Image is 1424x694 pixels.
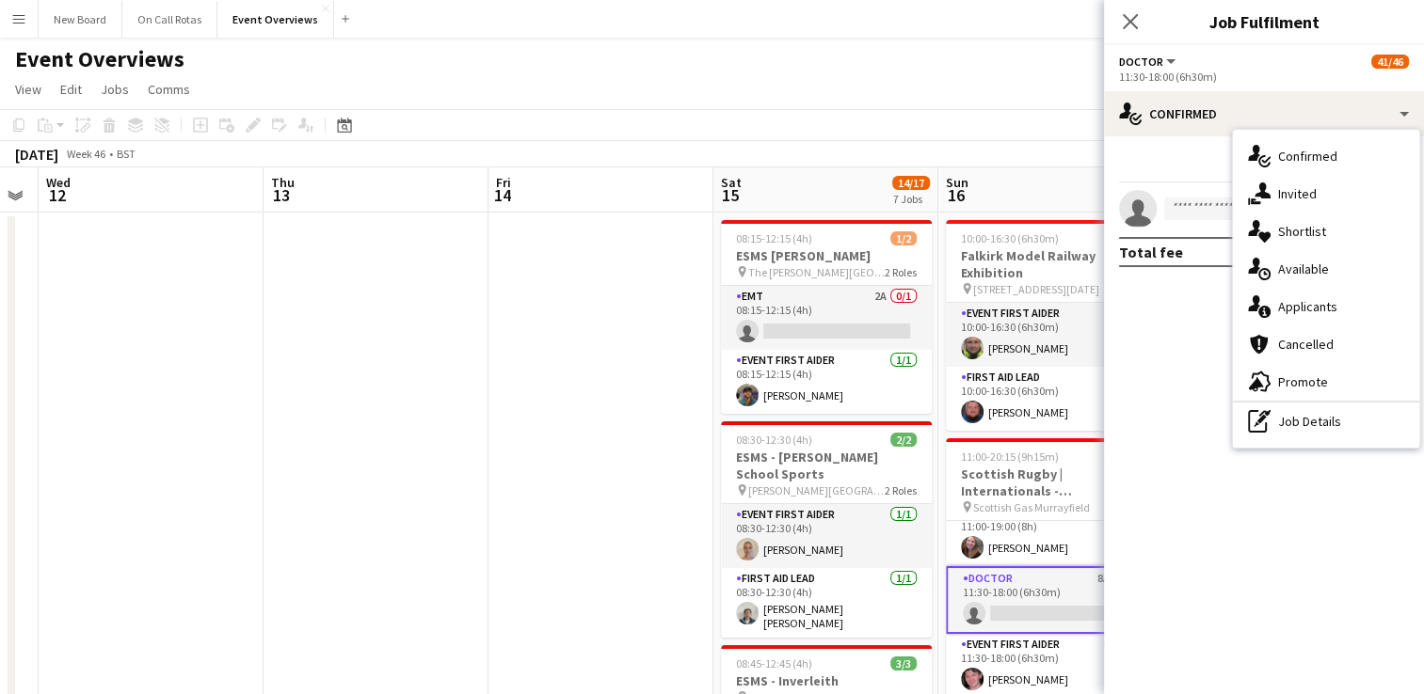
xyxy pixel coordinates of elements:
[271,174,295,191] span: Thu
[946,502,1157,566] app-card-role: Trainee Control Officer1/111:00-19:00 (8h)[PERSON_NAME]
[46,174,71,191] span: Wed
[961,450,1059,464] span: 11:00-20:15 (9h15m)
[1278,148,1337,165] span: Confirmed
[268,184,295,206] span: 13
[117,147,136,161] div: BST
[748,483,885,497] span: [PERSON_NAME][GEOGRAPHIC_DATA]
[721,350,932,414] app-card-role: Event First Aider1/108:15-12:15 (4h)[PERSON_NAME]
[943,184,968,206] span: 16
[140,77,198,102] a: Comms
[890,433,917,447] span: 2/2
[101,81,129,98] span: Jobs
[39,1,122,38] button: New Board
[736,433,812,447] span: 08:30-12:30 (4h)
[736,231,812,245] span: 08:15-12:15 (4h)
[496,174,511,191] span: Fri
[736,656,812,670] span: 08:45-12:45 (4h)
[62,147,109,161] span: Week 46
[892,176,930,190] span: 14/17
[721,504,932,568] app-card-role: Event First Aider1/108:30-12:30 (4h)[PERSON_NAME]
[1119,55,1163,69] span: Doctor
[973,500,1090,514] span: Scottish Gas Murrayfield
[721,568,932,638] app-card-role: First Aid Lead1/108:30-12:30 (4h)[PERSON_NAME] [PERSON_NAME]
[946,174,968,191] span: Sun
[946,303,1157,367] app-card-role: Event First Aider1/110:00-16:30 (6h30m)[PERSON_NAME]
[93,77,136,102] a: Jobs
[43,184,71,206] span: 12
[1233,402,1419,440] div: Job Details
[493,184,511,206] span: 14
[721,286,932,350] app-card-role: EMT2A0/108:15-12:15 (4h)
[1278,336,1334,353] span: Cancelled
[946,220,1157,431] app-job-card: 10:00-16:30 (6h30m)2/2Falkirk Model Railway Exhibition [STREET_ADDRESS][DATE]2 RolesEvent First A...
[946,465,1157,499] h3: Scottish Rugby | Internationals - [GEOGRAPHIC_DATA] v [GEOGRAPHIC_DATA]
[53,77,89,102] a: Edit
[721,247,932,264] h3: ESMS [PERSON_NAME]
[721,174,742,191] span: Sat
[946,367,1157,431] app-card-role: First Aid Lead1/110:00-16:30 (6h30m)[PERSON_NAME]
[217,1,334,38] button: Event Overviews
[1278,373,1328,390] span: Promote
[893,192,929,206] div: 7 Jobs
[961,231,1059,245] span: 10:00-16:30 (6h30m)
[1119,243,1183,261] div: Total fee
[122,1,217,38] button: On Call Rotas
[1104,91,1424,136] div: Confirmed
[721,421,932,638] app-job-card: 08:30-12:30 (4h)2/2ESMS - [PERSON_NAME] School Sports [PERSON_NAME][GEOGRAPHIC_DATA]2 RolesEvent ...
[15,81,41,98] span: View
[946,566,1157,634] app-card-role: Doctor8A0/111:30-18:00 (6h30m)
[973,282,1099,296] span: [STREET_ADDRESS][DATE]
[890,656,917,670] span: 3/3
[885,483,917,497] span: 2 Roles
[1278,223,1326,240] span: Shortlist
[946,247,1157,281] h3: Falkirk Model Railway Exhibition
[1278,260,1329,277] span: Available
[1278,298,1337,315] span: Applicants
[8,77,49,102] a: View
[1119,70,1409,84] div: 11:30-18:00 (6h30m)
[721,449,932,482] h3: ESMS - [PERSON_NAME] School Sports
[15,145,58,164] div: [DATE]
[890,231,917,245] span: 1/2
[885,265,917,279] span: 2 Roles
[718,184,742,206] span: 15
[60,81,82,98] span: Edit
[1278,185,1317,202] span: Invited
[1371,55,1409,69] span: 41/46
[15,45,184,73] h1: Event Overviews
[721,672,932,689] h3: ESMS - Inverleith
[148,81,190,98] span: Comms
[1119,55,1178,69] button: Doctor
[748,265,885,279] span: The [PERSON_NAME][GEOGRAPHIC_DATA]
[721,220,932,414] app-job-card: 08:15-12:15 (4h)1/2ESMS [PERSON_NAME] The [PERSON_NAME][GEOGRAPHIC_DATA]2 RolesEMT2A0/108:15-12:1...
[1104,9,1424,34] h3: Job Fulfilment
